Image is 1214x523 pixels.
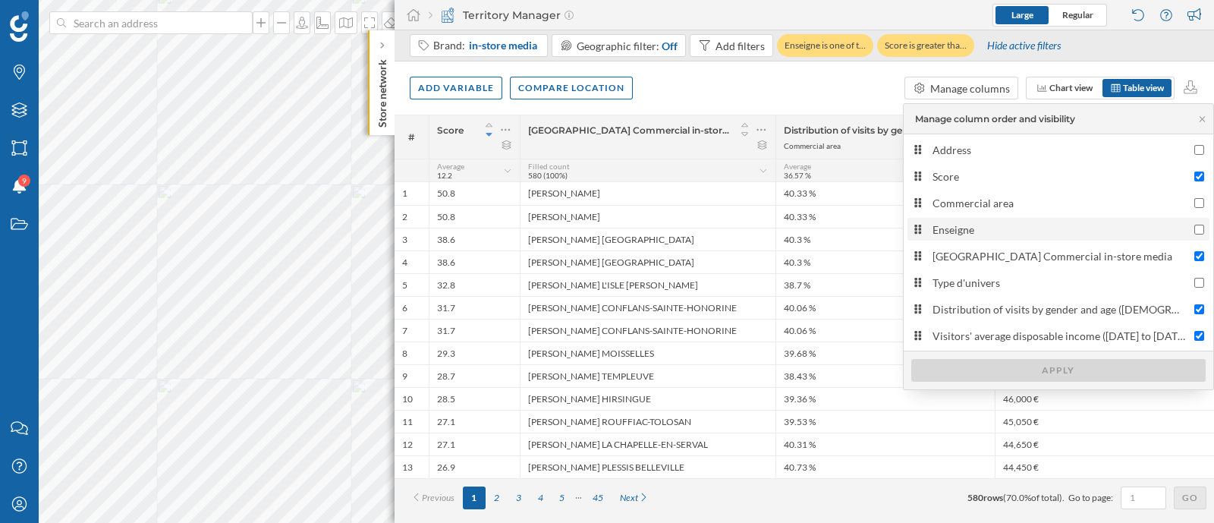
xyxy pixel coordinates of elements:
div: 40.31 % [775,433,995,455]
div: 40.3 % [775,250,995,273]
div: 40.06 % [775,296,995,319]
input: Enseigne [1194,225,1204,235]
div: Off [662,38,678,54]
div: 4 [402,257,407,269]
div: Type d'univers [933,275,1187,291]
div: 12 [402,439,413,451]
span: rows [983,492,1003,503]
div: Enseigne is one of t… [777,34,873,57]
div: Hide active filters [979,33,1070,59]
span: # [402,131,421,144]
div: 40.06 % [775,319,995,342]
div: 31.7 [429,319,520,342]
input: Score [1194,172,1204,181]
div: 38.43 % [775,364,995,387]
div: Commercial area [933,195,1187,211]
div: [GEOGRAPHIC_DATA] Commercial in-store media [933,248,1187,264]
div: 45,050 € [995,410,1214,433]
div: [PERSON_NAME] HIRSINGUE [520,387,775,410]
div: 44,450 € [995,455,1214,478]
div: 29.3 [429,342,520,364]
div: 8 [402,348,407,360]
span: Distribution of visits by gender and age ([DEMOGRAPHIC_DATA][DATE] to [DATE]) [784,124,949,136]
input: Commercial area [1194,198,1204,208]
span: of total). [1031,492,1065,503]
div: Enseigne [933,222,1187,238]
span: Average [437,162,464,171]
div: 39.68 % [775,342,995,364]
span: Assistance [24,11,98,24]
input: Type d'univers [1194,278,1204,288]
p: Store network [375,53,390,128]
div: [PERSON_NAME] [520,182,775,205]
div: 38.7 % [775,273,995,296]
span: Score [437,124,464,136]
div: 10 [402,393,413,405]
img: Geoblink Logo [10,11,29,42]
span: 70.0% [1006,492,1031,503]
div: Visitors' average disposable income ([DATE] to [DATE]) [933,328,1187,344]
div: [PERSON_NAME] [520,205,775,228]
div: Address [933,142,1187,158]
div: 28.5 [429,387,520,410]
img: territory-manager.svg [440,8,455,23]
div: 9 [402,370,407,383]
div: 31.7 [429,296,520,319]
span: ( [1003,492,1006,503]
span: 580 (100%) [528,171,568,180]
div: Score [933,169,1187,184]
div: Manage columns [930,80,1010,96]
div: [PERSON_NAME] PLESSIS BELLEVILLE [520,455,775,478]
div: 28.7 [429,364,520,387]
span: Average [784,162,811,171]
span: Large [1011,9,1033,20]
div: 39.53 % [775,410,995,433]
div: 11 [402,416,413,428]
div: [PERSON_NAME] [GEOGRAPHIC_DATA] [520,250,775,273]
div: [PERSON_NAME] LA CHAPELLE-EN-SERVAL [520,433,775,455]
div: [PERSON_NAME] ROUFFIAC-TOLOSAN [520,410,775,433]
div: [PERSON_NAME] [GEOGRAPHIC_DATA] [520,228,775,250]
div: 6 [402,302,407,314]
div: 32.8 [429,273,520,296]
span: 9 [22,173,27,188]
span: [GEOGRAPHIC_DATA] Commercial in-store media [528,124,730,136]
div: 44,650 € [995,433,1214,455]
div: 38.6 [429,228,520,250]
div: 27.1 [429,410,520,433]
div: [PERSON_NAME] MOISSELLES [520,342,775,364]
div: [PERSON_NAME] TEMPLEUVE [520,364,775,387]
div: 50.8 [429,205,520,228]
div: 40.33 % [775,205,995,228]
div: [PERSON_NAME] CONFLANS-SAINTE-HONORINE [520,319,775,342]
span: in-store media [469,38,537,53]
span: 12.2 [437,171,452,180]
div: 40.33 % [775,182,995,205]
div: 13 [402,462,413,474]
div: 27.1 [429,433,520,455]
div: 46,000 € [995,387,1214,410]
div: Score is greater tha… [877,34,974,57]
span: Regular [1062,9,1093,20]
span: Table view [1123,82,1164,93]
div: 39.36 % [775,387,995,410]
div: 40.3 % [775,228,995,250]
span: 36.57 % [784,171,811,180]
input: Address [1194,145,1204,155]
div: Manage column order and visibility [915,112,1075,126]
div: 5 [402,279,407,291]
div: 38.6 [429,250,520,273]
div: [PERSON_NAME] L'ISLE [PERSON_NAME] [520,273,775,296]
span: Go to page: [1068,491,1113,505]
div: 7 [402,325,407,337]
span: Chart view [1049,82,1093,93]
div: [PERSON_NAME] CONFLANS-SAINTE-HONORINE [520,296,775,319]
div: 40.73 % [775,455,995,478]
span: Geographic filter: [577,39,659,52]
span: Filled count [528,162,570,171]
div: Territory Manager [429,8,574,23]
input: Visitors' average disposable income ([DATE] to [DATE]) [1194,331,1204,341]
div: Distribution of visits by gender and age ([DEMOGRAPHIC_DATA][DATE] to [DATE]) [933,301,1187,317]
div: 50.8 [429,182,520,205]
div: Commercial area [784,140,841,151]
